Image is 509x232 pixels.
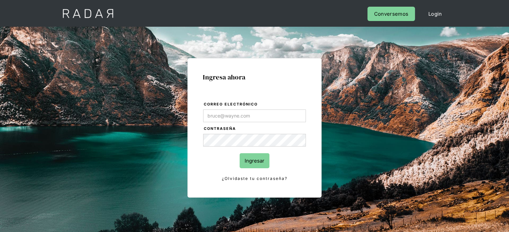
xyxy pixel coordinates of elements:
a: Conversemos [367,7,415,21]
input: bruce@wayne.com [203,109,306,122]
label: Correo electrónico [204,101,306,108]
label: Contraseña [204,126,306,132]
h1: Ingresa ahora [203,73,306,81]
a: ¿Olvidaste tu contraseña? [203,175,306,182]
input: Ingresar [240,153,269,168]
form: Login Form [203,101,306,182]
a: Login [422,7,449,21]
